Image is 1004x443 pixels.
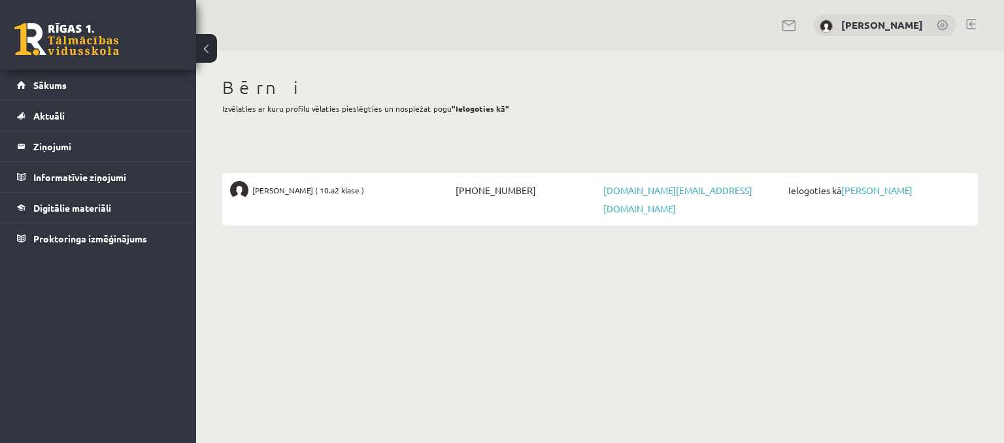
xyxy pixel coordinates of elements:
[33,202,111,214] span: Digitālie materiāli
[252,181,364,199] span: [PERSON_NAME] ( 10.a2 klase )
[33,162,180,192] legend: Informatīvie ziņojumi
[222,103,978,114] p: Izvēlaties ar kuru profilu vēlaties pieslēgties un nospiežat pogu
[603,184,752,214] a: [DOMAIN_NAME][EMAIL_ADDRESS][DOMAIN_NAME]
[14,23,119,56] a: Rīgas 1. Tālmācības vidusskola
[17,70,180,100] a: Sākums
[230,181,248,199] img: Iļja Šestakovs
[17,131,180,161] a: Ziņojumi
[33,79,67,91] span: Sākums
[33,110,65,122] span: Aktuāli
[820,20,833,33] img: Jekaterina Šestakova
[17,193,180,223] a: Digitālie materiāli
[841,184,912,196] a: [PERSON_NAME]
[452,181,600,199] span: [PHONE_NUMBER]
[17,162,180,192] a: Informatīvie ziņojumi
[452,103,509,114] b: "Ielogoties kā"
[33,233,147,244] span: Proktoringa izmēģinājums
[841,18,923,31] a: [PERSON_NAME]
[33,131,180,161] legend: Ziņojumi
[17,101,180,131] a: Aktuāli
[17,223,180,254] a: Proktoringa izmēģinājums
[222,76,978,99] h1: Bērni
[785,181,970,199] span: Ielogoties kā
